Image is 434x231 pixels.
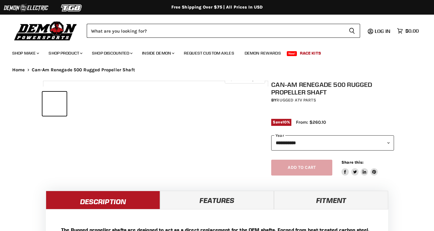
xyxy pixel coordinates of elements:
select: year [271,135,394,150]
a: Request Custom Axles [179,47,239,59]
span: From: $260.10 [296,119,326,125]
a: Shop Discounted [87,47,136,59]
button: Search [344,24,360,38]
button: Can-Am Renegade 500 Rugged Propeller Shaft thumbnail [42,92,67,116]
a: Shop Make [8,47,43,59]
span: Click to expand [228,77,262,81]
span: Save % [271,119,291,126]
span: Share this: [341,160,363,165]
a: Log in [372,28,394,34]
ul: Main menu [8,44,417,59]
a: Demon Rewards [240,47,286,59]
img: TGB Logo 2 [49,2,95,14]
a: Description [46,191,160,209]
span: New! [287,51,297,56]
a: Rugged ATV Parts [276,98,316,103]
img: Demon Powersports [12,20,79,41]
a: Inside Demon [137,47,178,59]
a: Features [160,191,274,209]
span: $0.00 [405,28,419,34]
input: Search [87,24,344,38]
span: Log in [375,28,390,34]
form: Product [87,24,360,38]
a: Race Kits [295,47,326,59]
span: Can-Am Renegade 500 Rugged Propeller Shaft [32,67,135,73]
img: Demon Electric Logo 2 [3,2,49,14]
a: Home [12,67,25,73]
div: by [271,97,394,104]
aside: Share this: [341,160,378,176]
a: Fitment [274,191,388,209]
span: 10 [283,120,287,124]
h1: Can-Am Renegade 500 Rugged Propeller Shaft [271,81,394,96]
a: Shop Product [44,47,86,59]
a: $0.00 [394,27,422,35]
